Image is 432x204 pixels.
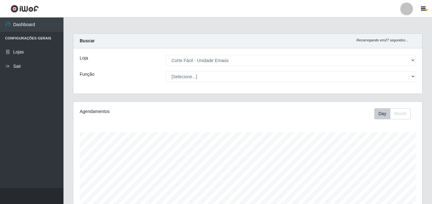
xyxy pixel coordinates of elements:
[374,108,416,119] div: Toolbar with button groups
[80,55,88,61] label: Loja
[390,108,411,119] button: Month
[374,108,411,119] div: First group
[356,38,408,42] i: Recarregando em 27 segundos...
[374,108,390,119] button: Day
[10,5,39,13] img: CoreUI Logo
[80,108,214,115] div: Agendamentos
[80,71,95,78] label: Função
[80,38,95,43] strong: Buscar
